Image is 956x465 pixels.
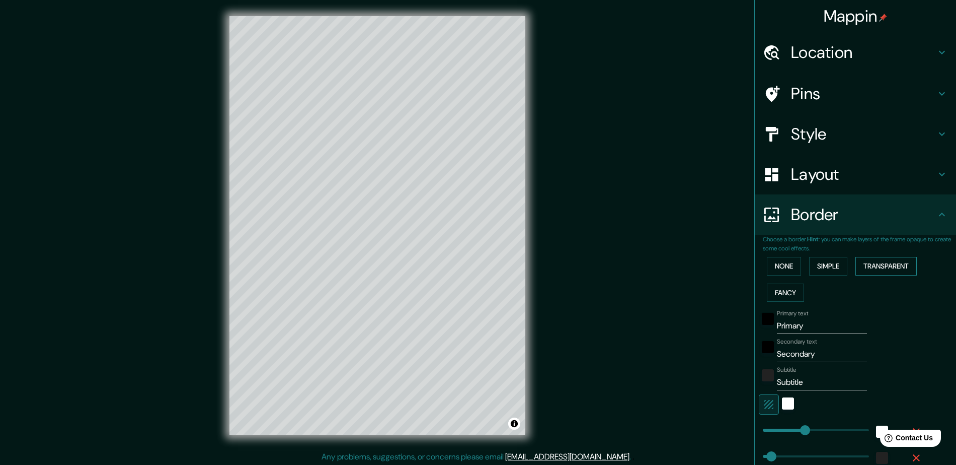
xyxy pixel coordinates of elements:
[505,451,629,462] a: [EMAIL_ADDRESS][DOMAIN_NAME]
[755,154,956,194] div: Layout
[777,366,796,374] label: Subtitle
[16,26,24,34] img: website_grey.svg
[824,6,888,26] h4: Mappin
[791,205,936,225] h4: Border
[763,235,956,253] p: Choose a border. : you can make layers of the frame opaque to create some cool effects.
[866,426,945,454] iframe: Help widget launcher
[27,63,35,72] img: tab_domain_overview_orange.svg
[855,257,917,276] button: Transparent
[876,452,888,464] button: color-222222
[631,451,632,463] div: .
[762,341,774,353] button: black
[632,451,634,463] div: .
[782,397,794,410] button: white
[755,194,956,235] div: Border
[767,284,804,302] button: Fancy
[100,63,108,72] img: tab_keywords_by_traffic_grey.svg
[26,26,111,34] div: Domain: [DOMAIN_NAME]
[879,14,887,22] img: pin-icon.png
[755,74,956,114] div: Pins
[791,124,936,144] h4: Style
[777,338,817,346] label: Secondary text
[807,235,819,243] b: Hint
[791,84,936,104] h4: Pins
[755,114,956,154] div: Style
[755,32,956,73] div: Location
[508,418,520,430] button: Toggle attribution
[809,257,847,276] button: Simple
[322,451,631,463] p: Any problems, suggestions, or concerns please email .
[767,257,801,276] button: None
[38,64,90,71] div: Domain Overview
[791,164,936,184] h4: Layout
[762,313,774,325] button: black
[762,369,774,381] button: color-222222
[777,309,808,318] label: Primary text
[111,64,170,71] div: Keywords by Traffic
[791,42,936,62] h4: Location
